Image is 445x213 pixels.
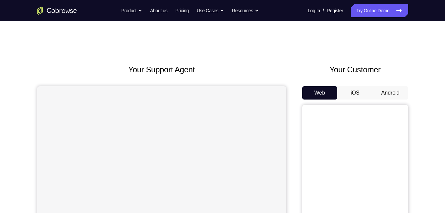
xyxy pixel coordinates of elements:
[197,4,224,17] button: Use Cases
[308,4,320,17] a: Log In
[373,86,408,100] button: Android
[327,4,343,17] a: Register
[323,7,324,15] span: /
[37,7,77,15] a: Go to the home page
[302,86,338,100] button: Web
[351,4,408,17] a: Try Online Demo
[232,4,259,17] button: Resources
[337,86,373,100] button: iOS
[37,64,286,76] h2: Your Support Agent
[175,4,189,17] a: Pricing
[302,64,408,76] h2: Your Customer
[121,4,142,17] button: Product
[150,4,167,17] a: About us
